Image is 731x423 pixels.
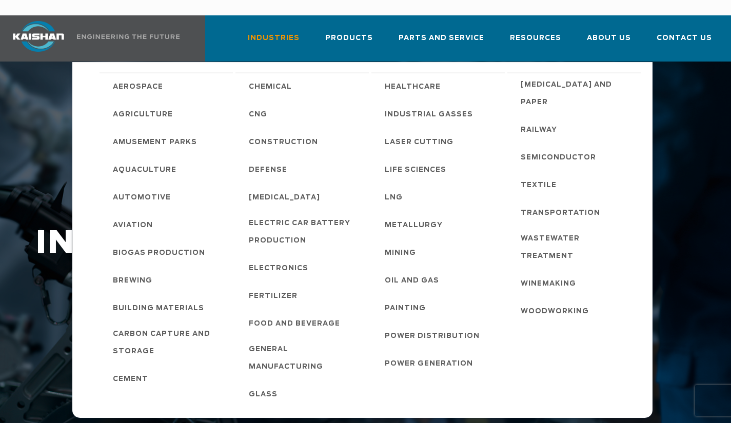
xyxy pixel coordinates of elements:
a: Oil and Gas [374,266,505,294]
a: Cement [103,365,233,392]
span: Cement [113,371,148,388]
a: [MEDICAL_DATA] [239,183,369,211]
a: Mining [374,238,505,266]
a: General Manufacturing [239,337,369,380]
span: Parts and Service [399,32,484,44]
a: Agriculture [103,100,233,128]
a: Semiconductor [510,143,641,171]
a: Resources [510,25,561,59]
span: Laser Cutting [385,134,453,151]
a: Electric Car Battery Production [239,211,369,254]
span: Industrial Gasses [385,106,473,124]
span: Construction [249,134,318,151]
a: Aquaculture [103,155,233,183]
span: Amusement Parks [113,134,197,151]
a: Fertilizer [239,281,369,309]
a: Chemical [239,72,369,100]
span: Railway [521,122,557,139]
a: Parts and Service [399,25,484,59]
a: Metallurgy [374,211,505,238]
span: Resources [510,32,561,44]
span: Aerospace [113,78,163,96]
span: Aviation [113,217,153,234]
a: Contact Us [657,25,712,59]
a: Laser Cutting [374,128,505,155]
a: Industrial Gasses [374,100,505,128]
a: Aerospace [103,72,233,100]
a: Painting [374,294,505,321]
a: Power Distribution [374,321,505,349]
span: Healthcare [385,78,441,96]
span: Mining [385,245,416,262]
a: Amusement Parks [103,128,233,155]
span: Food and Beverage [249,315,340,333]
span: Aquaculture [113,162,176,179]
a: Building Materials [103,294,233,321]
img: Engineering the future [77,34,180,39]
span: Semiconductor [521,149,596,167]
span: Woodworking [521,303,589,320]
a: Transportation [510,198,641,226]
a: Carbon Capture and Storage [103,321,233,365]
a: Food and Beverage [239,309,369,337]
a: Construction [239,128,369,155]
span: Textile [521,177,557,194]
span: Brewing [113,272,152,290]
a: Brewing [103,266,233,294]
a: Power Generation [374,349,505,377]
a: Wastewater Treatment [510,226,641,269]
a: Textile [510,171,641,198]
span: Painting [385,300,426,317]
span: Metallurgy [385,217,443,234]
span: CNG [249,106,267,124]
a: Healthcare [374,72,505,100]
a: Glass [239,380,369,408]
span: Glass [249,386,278,404]
a: Biogas Production [103,238,233,266]
span: Electronics [249,260,308,277]
a: Railway [510,115,641,143]
span: General Manufacturing [249,341,359,376]
span: Building Materials [113,300,204,317]
a: About Us [587,25,631,59]
span: Life Sciences [385,162,446,179]
a: LNG [374,183,505,211]
span: Biogas Production [113,245,205,262]
a: Aviation [103,211,233,238]
span: Electric Car Battery Production [249,215,359,250]
span: Automotive [113,189,171,207]
span: Oil and Gas [385,272,439,290]
span: [MEDICAL_DATA] [249,189,320,207]
a: Defense [239,155,369,183]
span: Power Distribution [385,328,480,345]
h1: INDUSTRIES [35,227,583,261]
a: Products [325,25,373,59]
span: [MEDICAL_DATA] and Paper [521,76,630,111]
span: Winemaking [521,275,576,293]
span: Fertilizer [249,288,298,305]
span: Transportation [521,205,600,222]
span: Products [325,32,373,44]
a: Woodworking [510,297,641,325]
span: Wastewater Treatment [521,230,630,265]
span: Agriculture [113,106,173,124]
span: About Us [587,32,631,44]
span: Chemical [249,78,292,96]
span: Industries [248,32,300,44]
span: Power Generation [385,355,473,373]
a: Winemaking [510,269,641,297]
span: LNG [385,189,403,207]
span: Contact Us [657,32,712,44]
span: Carbon Capture and Storage [113,326,223,360]
a: Automotive [103,183,233,211]
span: Defense [249,162,287,179]
a: Electronics [239,254,369,281]
a: Life Sciences [374,155,505,183]
a: CNG [239,100,369,128]
a: Industries [248,25,300,59]
a: [MEDICAL_DATA] and Paper [510,72,641,115]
